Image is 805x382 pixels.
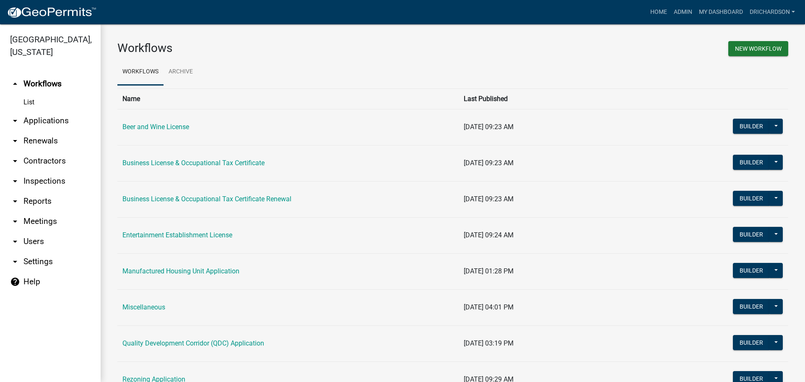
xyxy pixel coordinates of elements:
[733,335,770,350] button: Builder
[647,4,670,20] a: Home
[122,123,189,131] a: Beer and Wine License
[464,123,514,131] span: [DATE] 09:23 AM
[733,263,770,278] button: Builder
[10,196,20,206] i: arrow_drop_down
[10,236,20,247] i: arrow_drop_down
[696,4,746,20] a: My Dashboard
[733,155,770,170] button: Builder
[10,116,20,126] i: arrow_drop_down
[459,88,673,109] th: Last Published
[10,79,20,89] i: arrow_drop_up
[10,277,20,287] i: help
[117,41,447,55] h3: Workflows
[10,176,20,186] i: arrow_drop_down
[464,159,514,167] span: [DATE] 09:23 AM
[728,41,788,56] button: New Workflow
[122,231,232,239] a: Entertainment Establishment License
[10,257,20,267] i: arrow_drop_down
[10,136,20,146] i: arrow_drop_down
[464,267,514,275] span: [DATE] 01:28 PM
[122,159,265,167] a: Business License & Occupational Tax Certificate
[164,59,198,86] a: Archive
[464,303,514,311] span: [DATE] 04:01 PM
[733,191,770,206] button: Builder
[733,227,770,242] button: Builder
[746,4,798,20] a: drichardson
[122,303,165,311] a: Miscellaneous
[464,231,514,239] span: [DATE] 09:24 AM
[733,299,770,314] button: Builder
[122,195,291,203] a: Business License & Occupational Tax Certificate Renewal
[464,339,514,347] span: [DATE] 03:19 PM
[117,59,164,86] a: Workflows
[122,339,264,347] a: Quality Development Corridor (QDC) Application
[10,216,20,226] i: arrow_drop_down
[10,156,20,166] i: arrow_drop_down
[670,4,696,20] a: Admin
[117,88,459,109] th: Name
[122,267,239,275] a: Manufactured Housing Unit Application
[733,119,770,134] button: Builder
[464,195,514,203] span: [DATE] 09:23 AM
